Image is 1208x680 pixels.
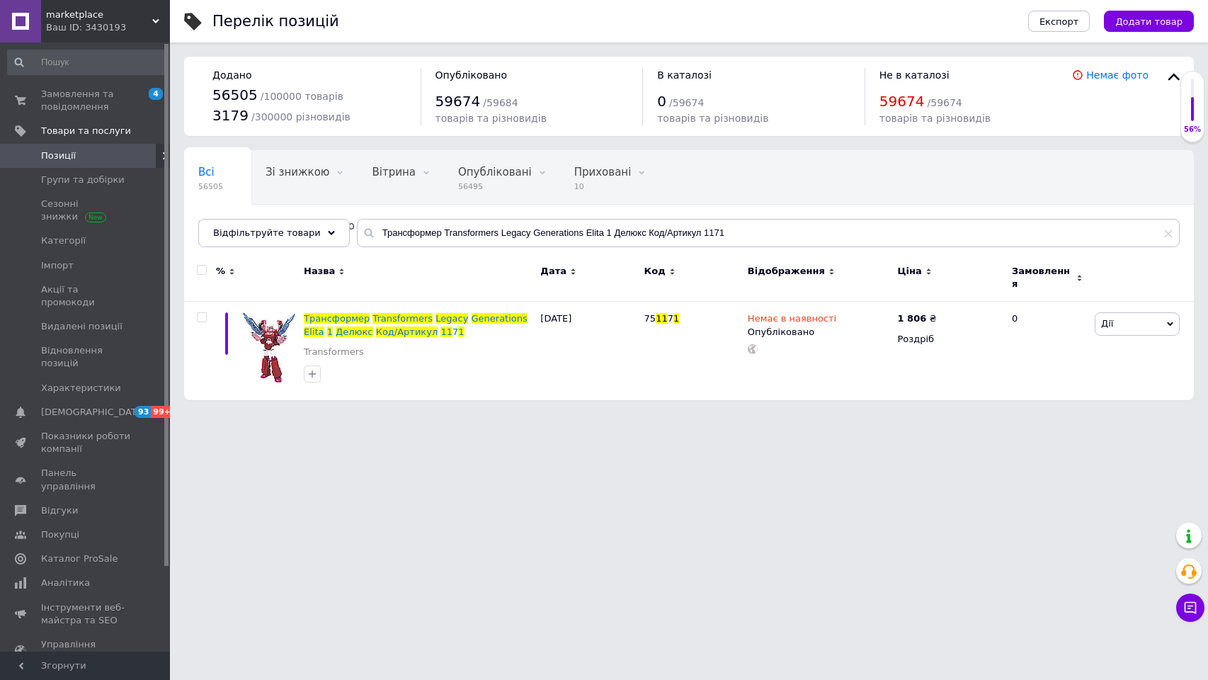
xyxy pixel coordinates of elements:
span: Додати товар [1115,16,1183,27]
span: 1 [440,327,446,337]
span: Дії [1101,318,1113,329]
a: Transformers [304,346,364,358]
span: Зі знижкою [266,166,329,178]
div: 56% [1181,125,1204,135]
div: Опубліковано [748,326,891,339]
span: Позиції [41,149,76,162]
span: 1 [327,327,333,337]
span: Характеристики [41,382,121,395]
span: Дата [540,265,566,278]
input: Пошук [7,50,166,75]
span: 56495 [458,181,532,192]
span: 56505 [198,181,223,192]
span: Назва [304,265,335,278]
div: [DATE] [537,302,640,400]
span: Акції та промокоди [41,283,131,309]
span: Ціна [898,265,922,278]
span: Немає в наявності [748,313,836,328]
span: 1 [656,313,661,324]
span: 1 [673,313,679,324]
span: Відфільтруйте товари [213,227,321,238]
span: Аналітика [41,577,90,589]
span: Код [644,265,666,278]
input: Пошук по назві позиції, артикулу і пошуковим запитам [357,219,1180,247]
div: Ваш ID: 3430193 [46,21,170,34]
div: 0 [1003,302,1091,400]
span: Імпорт [41,259,74,272]
span: 1 [661,313,667,324]
span: 56505 [212,86,258,103]
span: / 100000 товарів [261,91,343,102]
span: Трансформер [304,313,370,324]
span: Замовлення [1012,265,1073,290]
span: % [216,265,225,278]
span: Замовлення та повідомлення [41,88,131,113]
span: / 59674 [669,97,704,108]
span: Відновлення позицій [41,344,131,370]
div: Перелік позицій [212,14,339,29]
span: Видалені позиції [41,320,122,333]
button: Чат з покупцем [1176,594,1204,622]
span: Групи та добірки [41,174,125,186]
span: Панель управління [41,467,131,492]
button: Експорт [1028,11,1090,32]
b: 1 806 [898,313,927,324]
span: Не в каталозі [879,69,950,81]
a: ТрансформерTransformersLegacyGenerationsElita1ДелюксКод/Артикул1171 [304,313,528,336]
button: Додати товар [1104,11,1194,32]
span: 10 [574,181,632,192]
span: Опубліковані [458,166,532,178]
span: marketplace [46,8,152,21]
span: В каталозі [657,69,712,81]
span: Сезонні знижки [41,198,131,223]
span: товарів та різновидів [879,113,991,124]
span: Приховані [574,166,632,178]
span: Управління сайтом [41,638,131,664]
span: 0 [657,93,666,110]
span: товарів та різновидів [435,113,547,124]
span: Каталог ProSale [41,552,118,565]
span: Делюкс [336,327,372,337]
img: Трансформер Transformers Legacy Generations Elita 1 Делюкс Код/Артикул 1171 [243,312,295,382]
span: Інструменти веб-майстра та SEO [41,601,131,627]
span: 1 [458,327,464,337]
span: Категорії [41,234,86,247]
span: Generations [472,313,528,324]
span: Опубліковано [435,69,508,81]
span: Товари та послуги [41,125,131,137]
span: Покупці [41,528,79,541]
span: Вітрина [372,166,415,178]
span: Відображення [748,265,825,278]
span: Код/Артикул [376,327,438,337]
span: Transformers [372,313,433,324]
span: 75 [644,313,656,324]
span: 3179 [212,107,249,124]
span: Показники роботи компанії [41,430,131,455]
span: 99+ [151,406,174,418]
div: ₴ [898,312,937,325]
div: Роздріб [898,333,1000,346]
span: 93 [135,406,151,418]
span: Legacy [435,313,468,324]
span: Відгуки [41,504,78,517]
span: 1 [447,327,452,337]
a: Немає фото [1086,69,1149,81]
span: 59674 [879,93,925,110]
span: / 59674 [928,97,962,108]
span: 7 [452,327,458,337]
span: 59674 [435,93,481,110]
span: Додано [212,69,251,81]
span: 7 [668,313,673,324]
span: 4 [149,88,163,100]
span: Всі [198,166,215,178]
span: / 300000 різновидів [251,111,351,123]
span: Експорт [1039,16,1079,27]
span: Пошукові запити не додано [198,220,355,232]
span: Elita [304,327,324,337]
span: [DEMOGRAPHIC_DATA] [41,406,146,419]
span: / 59684 [483,97,518,108]
span: товарів та різновидів [657,113,768,124]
